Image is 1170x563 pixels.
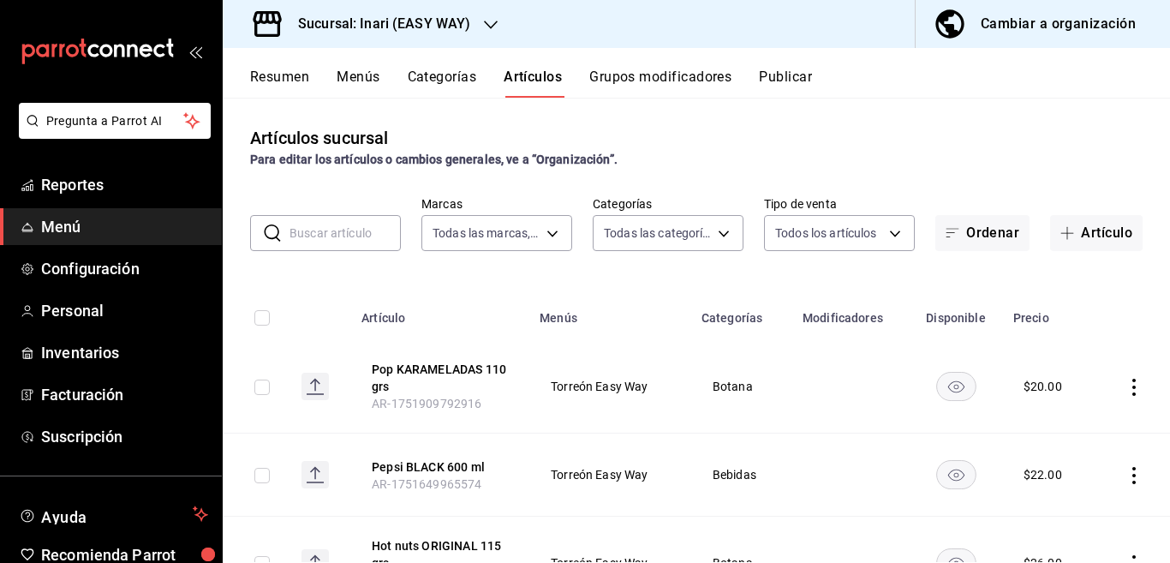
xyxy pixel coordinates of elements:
span: Inventarios [41,341,208,364]
input: Buscar artículo [290,216,401,250]
button: Publicar [759,69,812,98]
th: Artículo [351,285,529,340]
span: Reportes [41,173,208,196]
span: Todas las marcas, Sin marca [433,225,540,242]
h3: Sucursal: Inari (EASY WAY) [284,14,470,34]
span: Personal [41,299,208,322]
button: Ordenar [935,215,1030,251]
button: Resumen [250,69,309,98]
span: Torreón Easy Way [551,469,670,481]
button: actions [1125,467,1143,484]
label: Categorías [593,198,743,210]
span: Torreón Easy Way [551,380,670,392]
div: $ 22.00 [1024,466,1062,483]
span: Menú [41,215,208,238]
button: availability-product [936,372,976,401]
button: Pregunta a Parrot AI [19,103,211,139]
button: open_drawer_menu [188,45,202,58]
button: Menús [337,69,379,98]
span: Configuración [41,257,208,280]
th: Disponible [909,285,1003,340]
label: Tipo de venta [764,198,915,210]
span: Bebidas [713,469,771,481]
span: AR-1751909792916 [372,397,481,410]
button: Grupos modificadores [589,69,731,98]
span: Pregunta a Parrot AI [46,112,184,130]
button: Artículo [1050,215,1143,251]
label: Marcas [421,198,572,210]
a: Pregunta a Parrot AI [12,124,211,142]
strong: Para editar los artículos o cambios generales, ve a “Organización”. [250,153,618,166]
span: Todas las categorías, Sin categoría [604,225,712,242]
button: edit-product-location [372,361,509,395]
span: Ayuda [41,504,186,524]
span: Facturación [41,383,208,406]
th: Categorías [691,285,792,340]
span: Suscripción [41,425,208,448]
div: $ 20.00 [1024,378,1062,395]
div: Artículos sucursal [250,125,388,151]
button: Categorías [408,69,477,98]
button: Artículos [504,69,562,98]
span: AR-1751649965574 [372,477,481,491]
th: Precio [1003,285,1095,340]
button: actions [1125,379,1143,396]
div: Cambiar a organización [981,12,1136,36]
th: Menús [529,285,691,340]
button: edit-product-location [372,458,509,476]
button: availability-product [936,460,976,489]
th: Modificadores [792,285,909,340]
span: Todos los artículos [775,225,877,242]
div: navigation tabs [250,69,1170,98]
span: Botana [713,380,771,392]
